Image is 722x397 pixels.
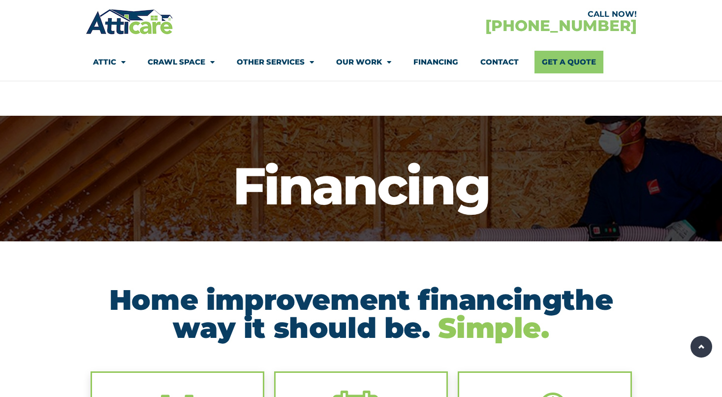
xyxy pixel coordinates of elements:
[93,51,126,73] a: Attic
[244,311,430,345] span: it should be.
[5,294,162,367] iframe: Chat Invitation
[480,51,519,73] a: Contact
[237,51,314,73] a: Other Services
[438,311,549,345] span: Simple.
[173,283,613,345] span: the way
[336,51,391,73] a: Our Work
[148,51,215,73] a: Crawl Space
[93,51,629,73] nav: Menu
[361,10,637,18] div: CALL NOW!
[413,51,458,73] a: Financing
[534,51,603,73] a: Get A Quote
[5,160,717,212] h1: Financing
[91,286,632,342] h2: Home improvement financing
